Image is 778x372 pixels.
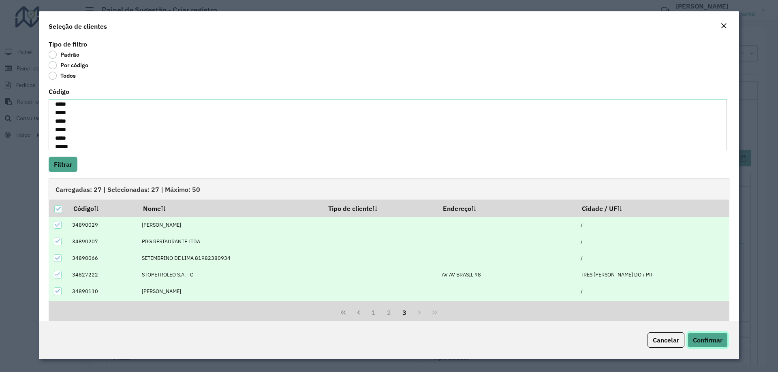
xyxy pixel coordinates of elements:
[437,200,576,217] th: Endereço
[397,305,412,320] button: 3
[688,332,728,348] button: Confirmar
[49,87,69,96] label: Código
[576,250,729,266] td: /
[576,217,729,234] td: /
[138,266,323,283] td: STOPETROLEO S.A. - C
[720,23,727,29] em: Fechar
[576,283,729,300] td: /
[68,266,137,283] td: 34827222
[138,233,323,250] td: PRG RESTAURANTE LTDA
[49,39,87,49] label: Tipo de filtro
[576,300,729,316] td: /
[49,157,77,172] button: Filtrar
[68,250,137,266] td: 34890066
[336,305,351,320] button: First Page
[49,51,79,59] label: Padrão
[693,336,722,344] span: Confirmar
[49,72,76,80] label: Todos
[68,300,137,316] td: 34890059
[576,233,729,250] td: /
[68,200,137,217] th: Código
[351,305,366,320] button: Previous Page
[576,266,729,283] td: TRES [PERSON_NAME] DO / PR
[648,332,684,348] button: Cancelar
[437,266,576,283] td: AV AV BRASIL 98
[49,61,88,69] label: Por código
[323,200,438,217] th: Tipo de cliente
[138,250,323,266] td: SETEMBRINO DE LIMA 81982380934
[138,283,323,300] td: [PERSON_NAME]
[49,179,729,200] div: Carregadas: 27 | Selecionadas: 27 | Máximo: 50
[138,300,323,316] td: [PERSON_NAME] ACUNHA
[49,21,107,31] h4: Seleção de clientes
[576,200,729,217] th: Cidade / UF
[138,217,323,234] td: [PERSON_NAME]
[381,305,397,320] button: 2
[68,217,137,234] td: 34890029
[68,233,137,250] td: 34890207
[653,336,679,344] span: Cancelar
[68,283,137,300] td: 34890110
[366,305,381,320] button: 1
[718,21,729,32] button: Close
[138,200,323,217] th: Nome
